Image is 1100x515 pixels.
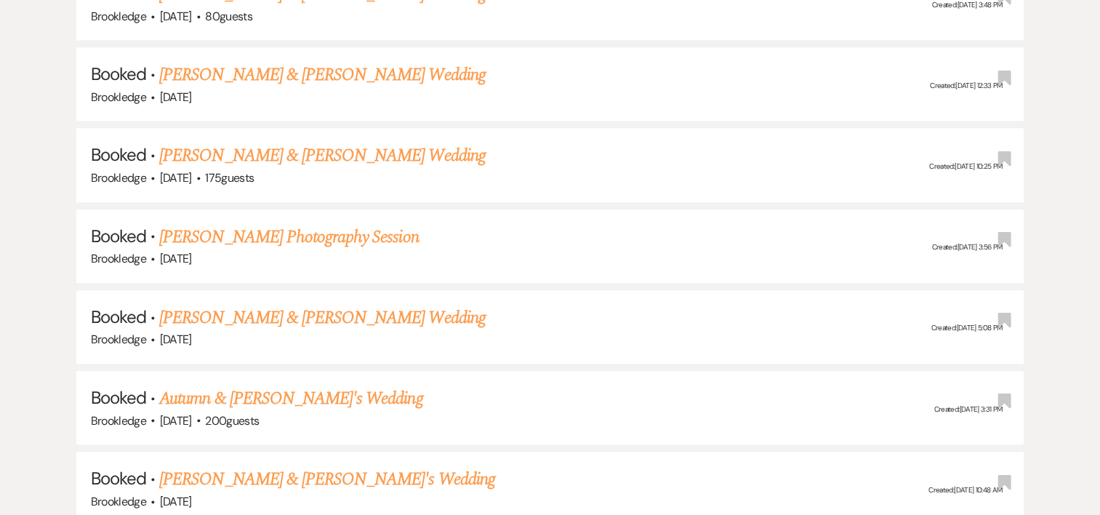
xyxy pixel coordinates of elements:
a: [PERSON_NAME] & [PERSON_NAME] Wedding [159,143,485,169]
a: [PERSON_NAME] Photography Session [159,224,418,250]
a: [PERSON_NAME] & [PERSON_NAME]'s Wedding [159,466,495,492]
span: Brookledge [91,170,147,185]
span: 175 guests [205,170,254,185]
span: Created: [DATE] 3:56 PM [931,242,1002,252]
span: 200 guests [205,413,259,428]
a: [PERSON_NAME] & [PERSON_NAME] Wedding [159,305,485,331]
span: Created: [DATE] 12:33 PM [930,81,1002,90]
span: Brookledge [91,413,147,428]
span: Booked [91,306,146,328]
span: Booked [91,467,146,490]
span: [DATE] [160,89,192,105]
a: [PERSON_NAME] & [PERSON_NAME] Wedding [159,62,485,88]
span: Brookledge [91,251,147,266]
span: [DATE] [160,170,192,185]
span: Created: [DATE] 5:08 PM [931,324,1002,333]
span: Created: [DATE] 10:25 PM [929,161,1002,171]
span: [DATE] [160,332,192,347]
span: Booked [91,63,146,85]
span: [DATE] [160,9,192,24]
span: Brookledge [91,494,147,509]
span: Brookledge [91,9,147,24]
span: Booked [91,225,146,247]
span: [DATE] [160,494,192,509]
span: Brookledge [91,332,147,347]
span: 80 guests [205,9,252,24]
span: [DATE] [160,251,192,266]
span: Created: [DATE] 3:31 PM [934,404,1002,414]
span: Brookledge [91,89,147,105]
span: Booked [91,386,146,409]
a: Autumn & [PERSON_NAME]'s Wedding [159,386,422,412]
span: Created: [DATE] 10:48 AM [928,485,1002,495]
span: [DATE] [160,413,192,428]
span: Booked [91,143,146,166]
